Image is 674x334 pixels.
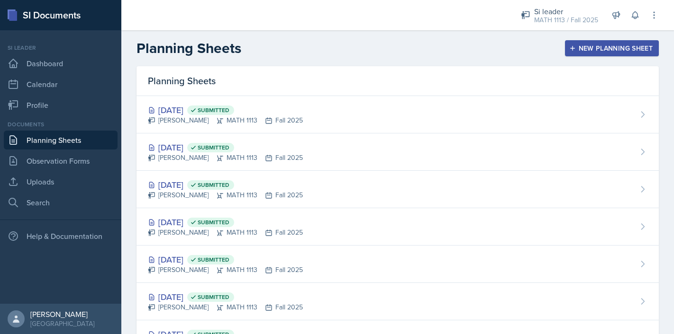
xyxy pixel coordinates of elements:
[4,151,118,170] a: Observation Forms
[148,115,303,125] div: [PERSON_NAME] MATH 1113 Fall 2025
[148,216,303,229] div: [DATE]
[198,293,229,301] span: Submitted
[4,54,118,73] a: Dashboard
[137,246,659,283] a: [DATE] Submitted [PERSON_NAME]MATH 1113Fall 2025
[198,181,229,189] span: Submitted
[137,96,659,133] a: [DATE] Submitted [PERSON_NAME]MATH 1113Fall 2025
[198,144,229,151] span: Submitted
[148,265,303,275] div: [PERSON_NAME] MATH 1113 Fall 2025
[137,283,659,320] a: [DATE] Submitted [PERSON_NAME]MATH 1113Fall 2025
[30,309,94,319] div: [PERSON_NAME]
[137,208,659,246] a: [DATE] Submitted [PERSON_NAME]MATH 1113Fall 2025
[4,96,118,114] a: Profile
[198,106,229,114] span: Submitted
[4,44,118,52] div: Si leader
[565,40,659,56] button: New Planning Sheet
[148,190,303,200] div: [PERSON_NAME] MATH 1113 Fall 2025
[137,66,659,96] div: Planning Sheets
[4,131,118,149] a: Planning Sheets
[148,228,303,237] div: [PERSON_NAME] MATH 1113 Fall 2025
[4,227,118,246] div: Help & Documentation
[137,171,659,208] a: [DATE] Submitted [PERSON_NAME]MATH 1113Fall 2025
[148,290,303,303] div: [DATE]
[148,153,303,163] div: [PERSON_NAME] MATH 1113 Fall 2025
[148,104,303,116] div: [DATE]
[148,178,303,191] div: [DATE]
[148,253,303,266] div: [DATE]
[148,141,303,154] div: [DATE]
[137,133,659,171] a: [DATE] Submitted [PERSON_NAME]MATH 1113Fall 2025
[571,44,653,52] div: New Planning Sheet
[534,15,598,25] div: MATH 1113 / Fall 2025
[198,219,229,226] span: Submitted
[137,40,241,57] h2: Planning Sheets
[198,256,229,264] span: Submitted
[148,302,303,312] div: [PERSON_NAME] MATH 1113 Fall 2025
[4,172,118,191] a: Uploads
[4,120,118,129] div: Documents
[4,75,118,94] a: Calendar
[30,319,94,328] div: [GEOGRAPHIC_DATA]
[534,6,598,17] div: Si leader
[4,193,118,212] a: Search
